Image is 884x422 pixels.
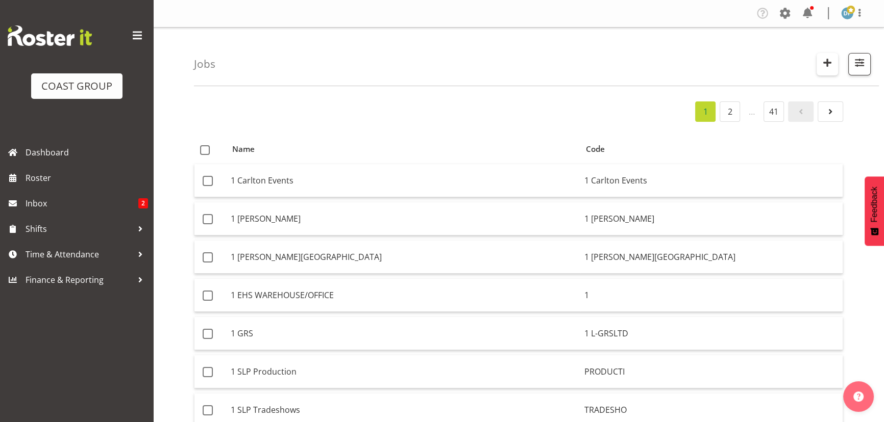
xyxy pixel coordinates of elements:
[8,25,92,46] img: Rosterit website logo
[227,317,580,350] td: 1 GRS
[580,355,843,388] td: PRODUCTI
[848,53,871,75] button: Filter Jobs
[764,101,784,122] a: 41
[26,272,133,287] span: Finance & Reporting
[41,78,112,94] div: COAST GROUP
[817,53,838,75] button: Create New Job
[865,176,884,246] button: Feedback - Show survey
[580,202,843,235] td: 1 [PERSON_NAME]
[580,241,843,274] td: 1 [PERSON_NAME][GEOGRAPHIC_DATA]
[227,355,580,388] td: 1 SLP Production
[853,391,864,402] img: help-xxl-2.png
[26,221,133,236] span: Shifts
[232,143,255,155] span: Name
[720,101,740,122] a: 2
[227,279,580,312] td: 1 EHS WAREHOUSE/OFFICE
[26,196,138,211] span: Inbox
[227,164,580,197] td: 1 Carlton Events
[580,317,843,350] td: 1 L-GRSLTD
[580,164,843,197] td: 1 Carlton Events
[194,58,215,70] h4: Jobs
[841,7,853,19] img: david-forte1134.jpg
[227,202,580,235] td: 1 [PERSON_NAME]
[227,241,580,274] td: 1 [PERSON_NAME][GEOGRAPHIC_DATA]
[26,145,148,160] span: Dashboard
[870,187,879,222] span: Feedback
[26,170,148,186] span: Roster
[26,247,133,262] span: Time & Attendance
[138,198,148,208] span: 2
[586,143,605,155] span: Code
[580,279,843,312] td: 1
